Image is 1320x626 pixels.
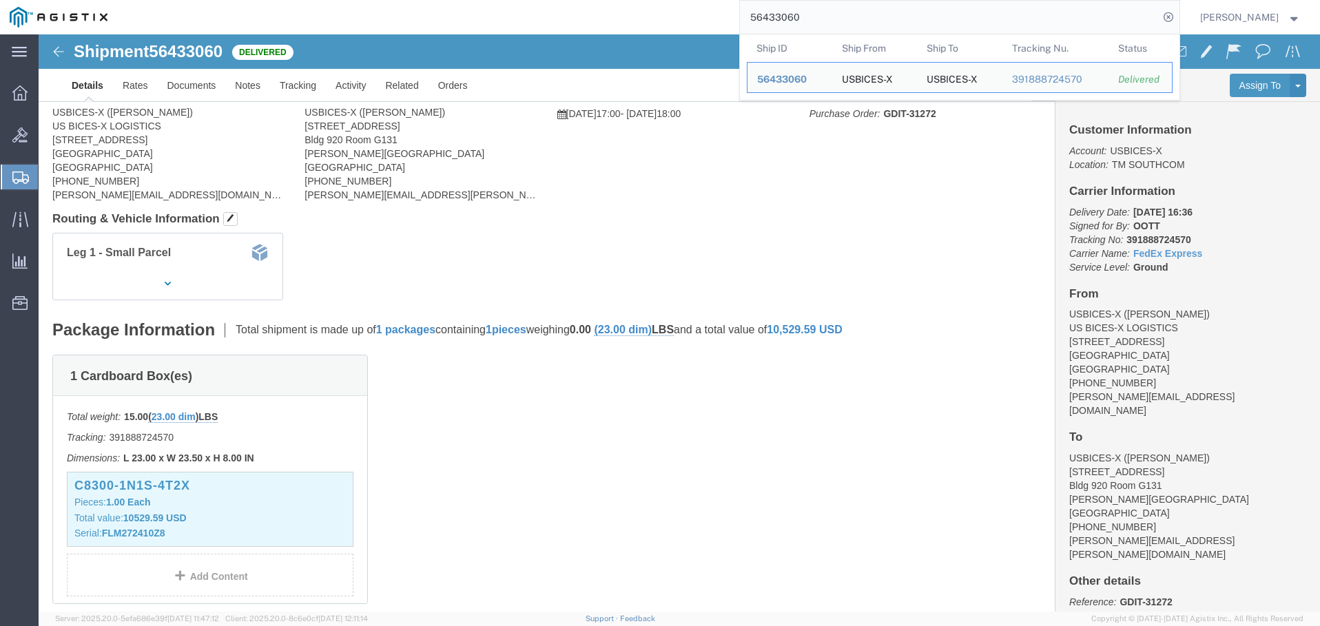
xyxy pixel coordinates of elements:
[740,1,1159,34] input: Search for shipment number, reference number
[1091,613,1303,625] span: Copyright © [DATE]-[DATE] Agistix Inc., All Rights Reserved
[747,34,1179,100] table: Search Results
[927,63,978,92] div: USBICES-X
[620,614,655,623] a: Feedback
[757,74,807,85] span: 56433060
[917,34,1002,62] th: Ship To
[55,614,219,623] span: Server: 2025.20.0-5efa686e39f
[10,7,107,28] img: logo
[586,614,620,623] a: Support
[1108,34,1173,62] th: Status
[757,72,823,87] div: 56433060
[318,614,368,623] span: [DATE] 12:11:14
[167,614,219,623] span: [DATE] 11:47:12
[1118,72,1162,87] div: Delivered
[1002,34,1108,62] th: Tracking Nu.
[1011,72,1099,87] div: 391888724570
[1199,9,1301,25] button: [PERSON_NAME]
[747,34,832,62] th: Ship ID
[841,63,892,92] div: USBICES-X
[39,34,1320,612] iframe: FS Legacy Container
[225,614,368,623] span: Client: 2025.20.0-8c6e0cf
[832,34,917,62] th: Ship From
[1200,10,1279,25] span: Nicholas Pace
